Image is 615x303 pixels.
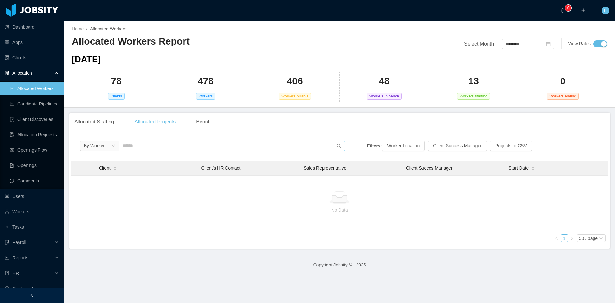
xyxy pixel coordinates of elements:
[113,168,117,170] i: icon: caret-down
[5,240,9,245] i: icon: file-protect
[547,93,579,100] span: Workers ending
[5,205,59,218] a: icon: userWorkers
[191,113,216,131] div: Bench
[5,36,59,49] a: icon: appstoreApps
[508,165,529,172] span: Start Date
[10,128,59,141] a: icon: file-doneAllocation Requests
[367,93,402,100] span: Workers in bench
[561,234,568,242] li: 1
[5,256,9,260] i: icon: line-chart
[201,165,241,171] span: Client’s HR Contact
[570,236,574,240] i: icon: right
[279,93,311,100] span: Workers billable
[90,26,126,31] span: Allocated Workers
[5,71,9,75] i: icon: solution
[555,236,559,240] i: icon: left
[76,206,603,214] p: No Data
[198,75,214,88] h2: 478
[10,159,59,172] a: icon: file-textOpenings
[86,26,87,31] span: /
[599,236,603,241] i: icon: down
[113,166,117,168] i: icon: caret-up
[579,235,598,242] div: 50 / page
[490,141,532,151] button: Projects to CSV
[72,35,340,48] h2: Allocated Workers Report
[561,235,568,242] a: 1
[568,234,576,242] li: Next Page
[560,75,566,88] h2: 0
[108,93,125,100] span: Clients
[457,93,490,100] span: Workers starting
[304,165,346,171] span: Sales Representative
[406,165,453,171] span: Client Succes Manager
[531,165,535,170] div: Sort
[565,5,571,11] sup: 0
[546,42,551,46] i: icon: calendar
[10,144,59,156] a: icon: idcardOpenings Flow
[379,75,389,88] h2: 48
[5,51,59,64] a: icon: auditClients
[10,97,59,110] a: icon: line-chartCandidate Pipelines
[531,168,535,170] i: icon: caret-down
[12,71,32,76] span: Allocation
[561,8,565,13] i: icon: bell
[367,143,382,148] strong: Filters:
[72,54,101,64] span: [DATE]
[12,240,26,245] span: Payroll
[84,141,105,150] div: By Worker
[5,221,59,233] a: icon: profileTasks
[382,141,425,151] button: Worker Location
[464,41,494,46] span: Select Month
[581,8,586,13] i: icon: plus
[12,271,19,276] span: HR
[12,286,39,291] span: Configuration
[604,7,607,14] span: L
[64,254,615,276] footer: Copyright Jobsity © - 2025
[111,144,115,148] i: icon: down
[5,21,59,33] a: icon: pie-chartDashboard
[113,165,117,170] div: Sort
[69,113,119,131] div: Allocated Staffing
[5,190,59,203] a: icon: robotUsers
[196,93,215,100] span: Workers
[531,166,535,168] i: icon: caret-up
[5,286,9,291] i: icon: setting
[99,165,111,172] span: Client
[72,26,84,31] a: Home
[10,174,59,187] a: icon: messageComments
[10,82,59,95] a: icon: line-chartAllocated Workers
[337,144,341,148] i: icon: search
[428,141,487,151] button: Client Success Manager
[468,75,479,88] h2: 13
[12,255,28,260] span: Reports
[553,234,561,242] li: Previous Page
[5,271,9,275] i: icon: book
[10,113,59,126] a: icon: file-searchClient Discoveries
[111,75,121,88] h2: 78
[287,75,303,88] h2: 406
[129,113,181,131] div: Allocated Projects
[568,41,591,46] span: View Rates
